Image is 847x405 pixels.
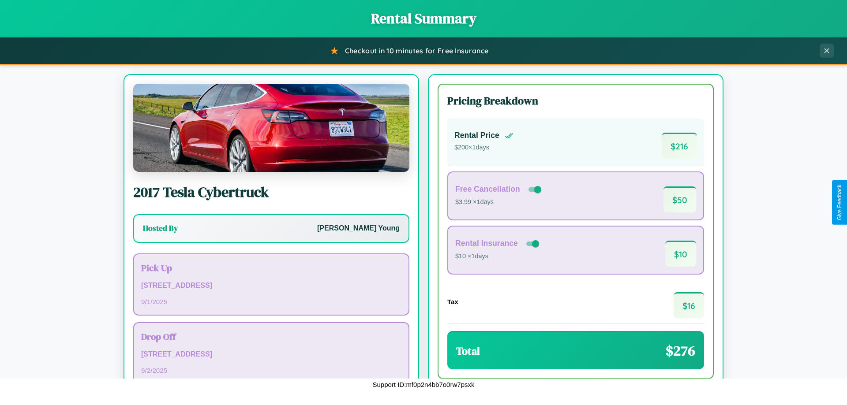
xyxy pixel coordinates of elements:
span: $ 16 [674,292,704,318]
span: $ 10 [665,241,696,267]
span: Checkout in 10 minutes for Free Insurance [345,46,488,55]
h3: Pick Up [141,261,401,274]
p: [PERSON_NAME] Young [317,222,400,235]
p: 9 / 1 / 2025 [141,296,401,308]
div: Give Feedback [836,185,843,220]
p: $10 × 1 days [455,251,541,262]
p: $3.99 × 1 days [455,197,543,208]
p: 9 / 2 / 2025 [141,364,401,376]
span: $ 276 [666,341,695,360]
span: $ 50 [663,186,696,212]
h2: 2017 Tesla Cybertruck [133,182,409,202]
h3: Hosted By [143,223,178,234]
h4: Rental Price [454,131,499,140]
p: [STREET_ADDRESS] [141,279,401,292]
h4: Tax [447,298,458,305]
h3: Total [456,344,480,358]
h4: Free Cancellation [455,185,520,194]
span: $ 216 [662,133,697,159]
h4: Rental Insurance [455,239,518,248]
p: $ 200 × 1 days [454,142,513,153]
p: [STREET_ADDRESS] [141,348,401,361]
h1: Rental Summary [9,9,838,28]
img: Tesla Cybertruck [133,84,409,172]
h3: Drop Off [141,330,401,343]
p: Support ID: mf0p2n4bb7o0rw7psxk [373,379,475,390]
h3: Pricing Breakdown [447,93,704,108]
